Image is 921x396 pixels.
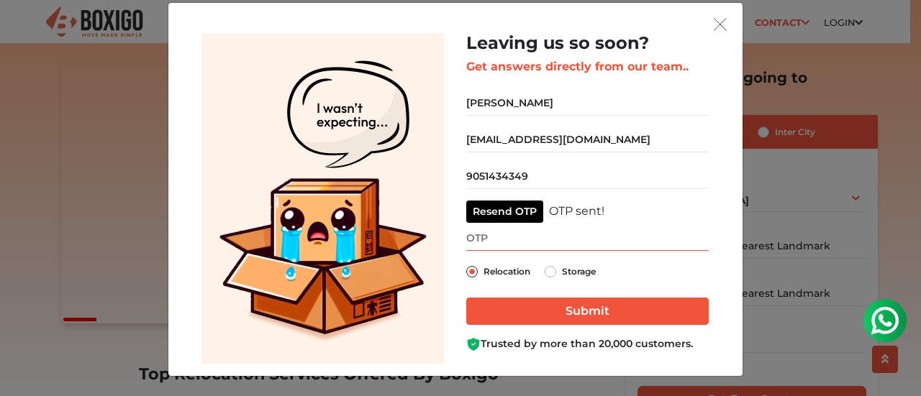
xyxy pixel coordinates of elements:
[466,298,709,325] input: Submit
[466,127,709,152] input: Mail Id
[484,263,530,280] label: Relocation
[466,201,543,223] button: Resend OTP
[714,18,727,31] img: exit
[466,336,709,351] div: Trusted by more than 20,000 customers.
[201,33,445,364] img: Lead Welcome Image
[466,60,709,73] h3: Get answers directly from our team..
[466,33,709,54] h2: Leaving us so soon?
[466,226,709,251] input: OTP
[466,91,709,116] input: Your Name
[14,14,43,43] img: whatsapp-icon.svg
[562,263,596,280] label: Storage
[466,164,709,189] input: Mobile No
[466,337,481,351] img: Boxigo Customer Shield
[549,203,604,220] div: OTP sent!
